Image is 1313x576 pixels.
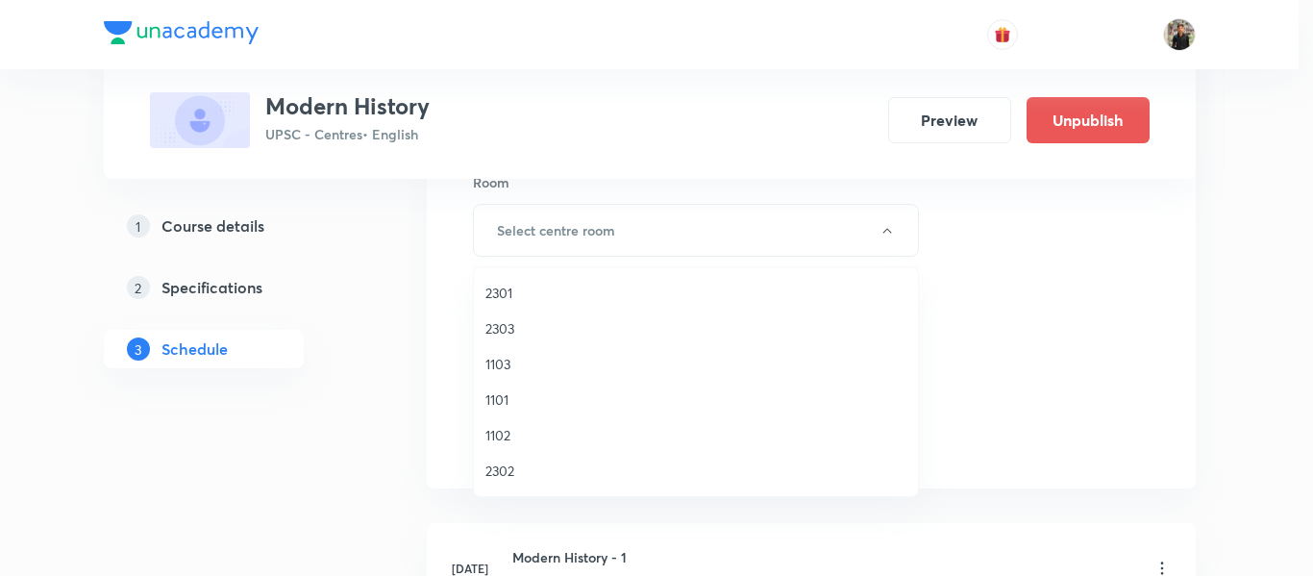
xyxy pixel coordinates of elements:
span: 1103 [485,354,906,374]
span: 2302 [485,461,906,481]
span: 2301 [485,283,906,303]
span: 2303 [485,318,906,338]
span: 1102 [485,425,906,445]
span: 1101 [485,389,906,410]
